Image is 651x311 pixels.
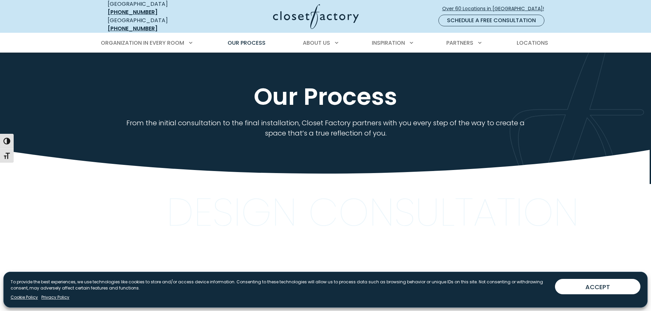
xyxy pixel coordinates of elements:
[41,294,69,300] a: Privacy Policy
[125,118,526,138] p: From the initial consultation to the final installation, Closet Factory partners with you every s...
[303,39,330,47] span: About Us
[273,4,359,29] img: Closet Factory Logo
[101,39,184,47] span: Organization in Every Room
[11,294,38,300] a: Cookie Policy
[11,279,550,291] p: To provide the best experiences, we use technologies like cookies to store and/or access device i...
[517,39,548,47] span: Locations
[108,16,207,33] div: [GEOGRAPHIC_DATA]
[446,39,473,47] span: Partners
[108,8,158,16] a: [PHONE_NUMBER]
[106,84,545,110] h1: Our Process
[442,5,550,12] span: Over 60 Locations in [GEOGRAPHIC_DATA]!
[166,198,579,227] p: Design Consultation
[442,3,550,15] a: Over 60 Locations in [GEOGRAPHIC_DATA]!
[96,33,555,53] nav: Primary Menu
[555,279,640,294] button: ACCEPT
[228,39,266,47] span: Our Process
[372,39,405,47] span: Inspiration
[108,25,158,32] a: [PHONE_NUMBER]
[438,15,544,26] a: Schedule a Free Consultation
